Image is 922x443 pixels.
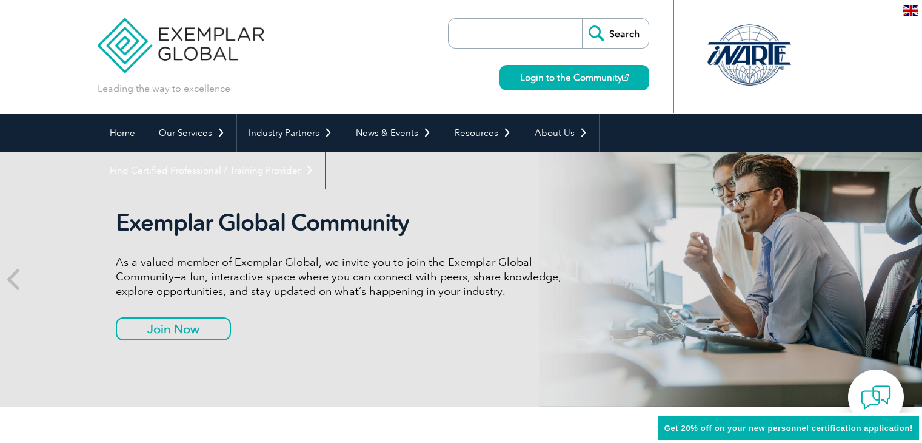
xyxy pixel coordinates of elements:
[443,114,523,152] a: Resources
[344,114,443,152] a: News & Events
[622,74,629,81] img: open_square.png
[523,114,599,152] a: About Us
[147,114,236,152] a: Our Services
[116,209,570,237] h2: Exemplar Global Community
[582,19,649,48] input: Search
[98,152,325,189] a: Find Certified Professional / Training Provider
[98,114,147,152] a: Home
[98,82,230,95] p: Leading the way to excellence
[237,114,344,152] a: Industry Partners
[116,317,231,340] a: Join Now
[499,65,649,90] a: Login to the Community
[861,382,891,413] img: contact-chat.png
[903,5,918,16] img: en
[664,424,913,433] span: Get 20% off on your new personnel certification application!
[116,255,570,299] p: As a valued member of Exemplar Global, we invite you to join the Exemplar Global Community—a fun,...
